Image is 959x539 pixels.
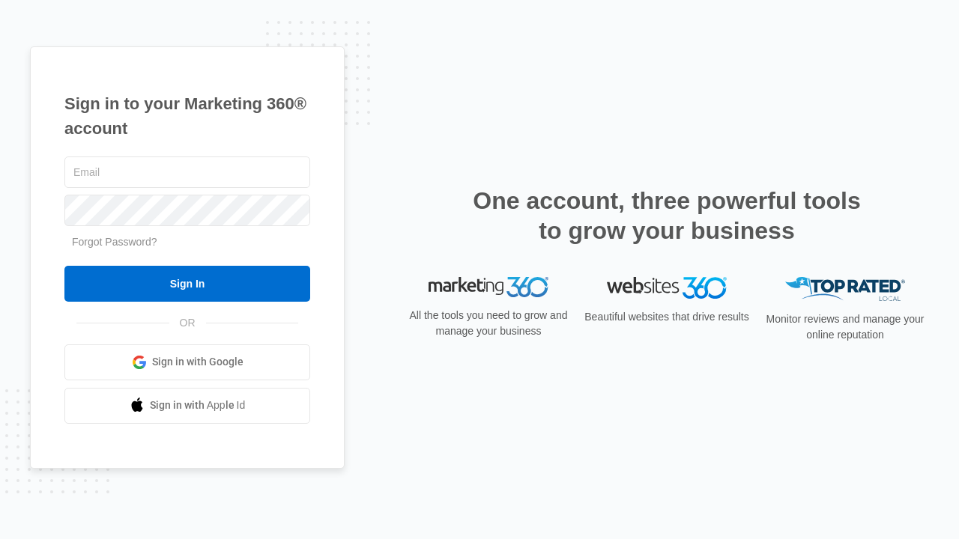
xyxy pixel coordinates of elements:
[169,315,206,331] span: OR
[64,91,310,141] h1: Sign in to your Marketing 360® account
[583,309,751,325] p: Beautiful websites that drive results
[64,388,310,424] a: Sign in with Apple Id
[152,354,243,370] span: Sign in with Google
[405,308,572,339] p: All the tools you need to grow and manage your business
[607,277,727,299] img: Websites 360
[785,277,905,302] img: Top Rated Local
[429,277,548,298] img: Marketing 360
[64,344,310,380] a: Sign in with Google
[72,236,157,248] a: Forgot Password?
[468,186,865,246] h2: One account, three powerful tools to grow your business
[64,156,310,188] input: Email
[64,266,310,302] input: Sign In
[150,398,246,413] span: Sign in with Apple Id
[761,311,929,343] p: Monitor reviews and manage your online reputation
